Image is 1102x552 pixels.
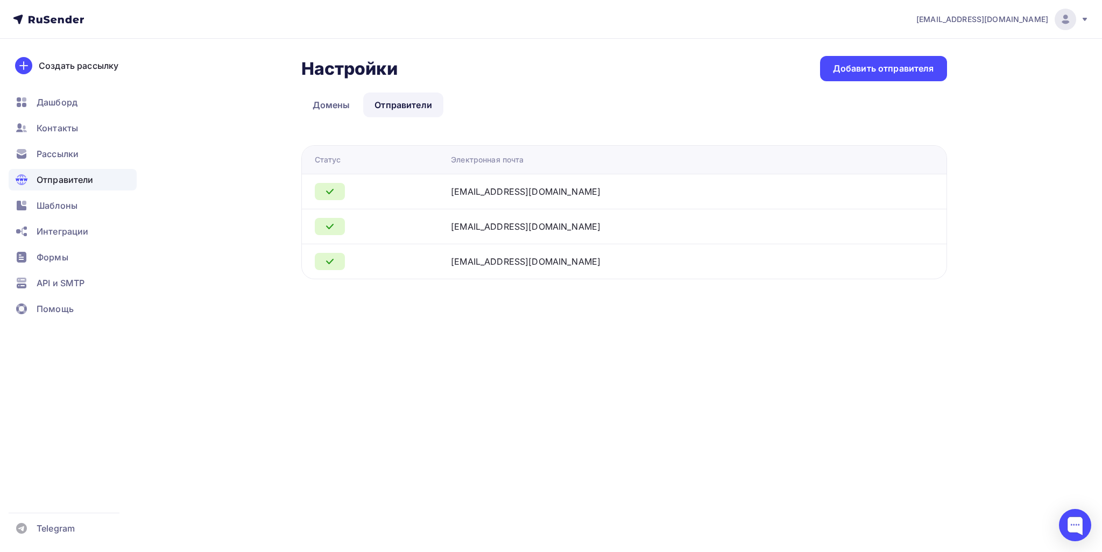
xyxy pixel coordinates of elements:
[39,59,118,72] div: Создать рассылку
[37,302,74,315] span: Помощь
[37,96,77,109] span: Дашборд
[37,251,68,264] span: Формы
[37,277,84,289] span: API и SMTP
[37,522,75,535] span: Telegram
[9,143,137,165] a: Рассылки
[315,154,341,165] div: Статус
[9,195,137,216] a: Шаблоны
[9,169,137,190] a: Отправители
[833,62,934,75] div: Добавить отправителя
[37,199,77,212] span: Шаблоны
[301,93,362,117] a: Домены
[451,154,524,165] div: Электронная почта
[37,173,94,186] span: Отправители
[37,225,88,238] span: Интеграции
[363,93,443,117] a: Отправители
[9,117,137,139] a: Контакты
[451,185,601,198] div: [EMAIL_ADDRESS][DOMAIN_NAME]
[37,147,79,160] span: Рассылки
[37,122,78,135] span: Контакты
[916,9,1089,30] a: [EMAIL_ADDRESS][DOMAIN_NAME]
[301,58,398,80] h2: Настройки
[916,14,1048,25] span: [EMAIL_ADDRESS][DOMAIN_NAME]
[451,220,601,233] div: [EMAIL_ADDRESS][DOMAIN_NAME]
[9,246,137,268] a: Формы
[451,255,601,268] div: [EMAIL_ADDRESS][DOMAIN_NAME]
[9,91,137,113] a: Дашборд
